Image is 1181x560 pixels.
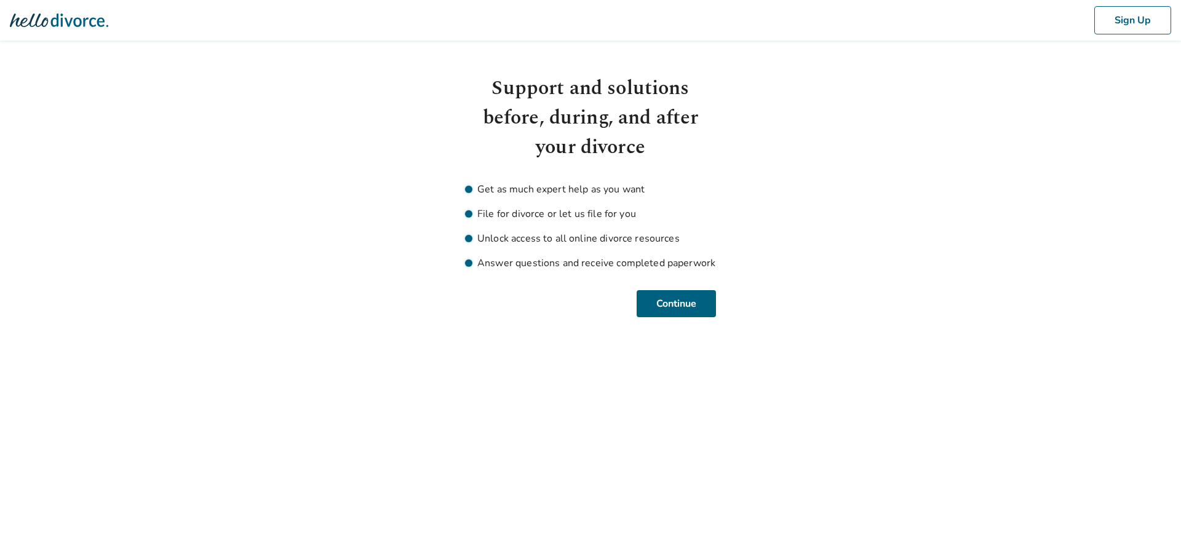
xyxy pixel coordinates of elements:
h1: Support and solutions before, during, and after your divorce [465,74,716,162]
button: Continue [637,290,716,317]
li: Unlock access to all online divorce resources [465,231,716,246]
li: File for divorce or let us file for you [465,207,716,221]
button: Sign Up [1094,6,1171,34]
li: Answer questions and receive completed paperwork [465,256,716,270]
img: Hello Divorce Logo [10,8,108,33]
li: Get as much expert help as you want [465,182,716,197]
